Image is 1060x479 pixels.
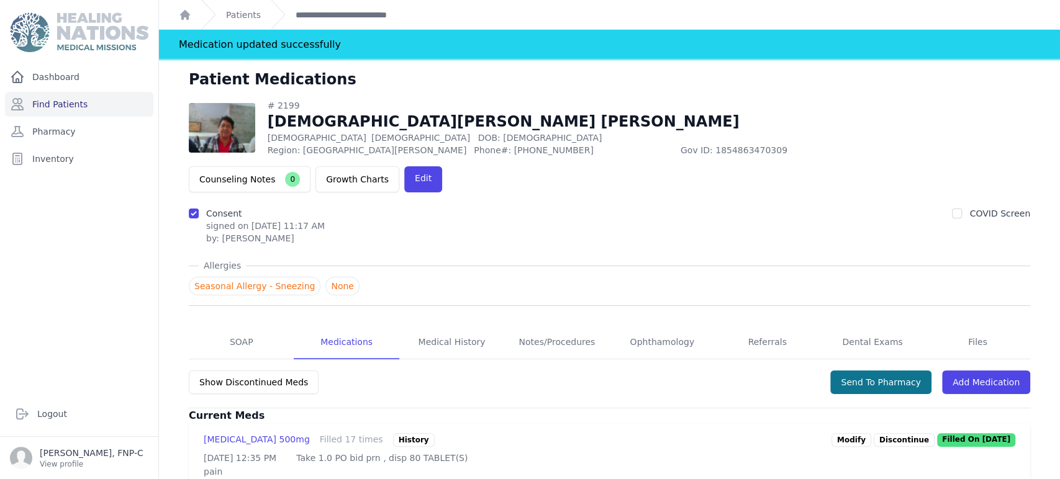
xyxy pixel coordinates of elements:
p: pain [204,465,1015,478]
div: # 2199 [268,99,887,112]
label: COVID Screen [969,208,1030,218]
span: Phone#: [PHONE_NUMBER] [474,144,673,156]
a: [PERSON_NAME], FNP-C View profile [10,447,148,469]
a: SOAP [189,326,294,359]
label: Consent [206,208,242,218]
span: Gov ID: 1854863470309 [681,144,887,156]
a: Dashboard [5,65,153,89]
img: PQ1s2mk5B2bVYdzmf8Prt28cub9rWMAAAAldEVYdGRhdGU6Y3JlYXRlADIwMjMtMTItMTlUMTU6NTM6MTcrMDA6MDBtp0isAA... [189,103,255,153]
p: signed on [DATE] 11:17 AM [206,220,325,232]
span: Seasonal Allergy - Sneezing [189,277,320,295]
button: Show Discontinued Meds [189,370,319,394]
button: Counseling Notes0 [189,166,310,192]
span: Region: [GEOGRAPHIC_DATA][PERSON_NAME] [268,144,467,156]
span: [DEMOGRAPHIC_DATA] [371,133,470,143]
button: Send To Pharmacy [830,370,931,394]
div: History [393,433,435,447]
a: Inventory [5,146,153,171]
a: Modify [831,433,871,447]
a: Logout [10,401,148,426]
a: Pharmacy [5,119,153,144]
span: None [325,277,360,295]
p: Filled On [DATE] [937,433,1015,447]
a: Find Patients [5,92,153,117]
div: Filled 17 times [320,433,383,447]
a: Add Medication [942,370,1030,394]
span: Allergies [199,259,246,272]
img: Medical Missions EMR [10,12,148,52]
a: Files [925,326,1030,359]
nav: Tabs [189,326,1030,359]
a: Dental Exams [820,326,925,359]
div: [MEDICAL_DATA] 500mg [204,433,310,447]
h1: Patient Medications [189,69,356,89]
div: Notification [159,30,1060,60]
a: Ophthamology [610,326,715,359]
a: Referrals [715,326,820,359]
p: [PERSON_NAME], FNP-C [40,447,143,459]
p: Take 1.0 PO bid prn , disp 80 TABLET(S) [296,452,468,464]
p: Discontinue [874,433,935,447]
span: DOB: [DEMOGRAPHIC_DATA] [478,133,602,143]
div: Medication updated successfully [179,30,341,59]
div: by: [PERSON_NAME] [206,232,325,244]
h3: Current Meds [189,408,1030,423]
p: [DATE] 12:35 PM [204,452,276,464]
a: Growth Charts [315,166,399,192]
p: View profile [40,459,143,469]
a: Edit [404,166,442,192]
h1: [DEMOGRAPHIC_DATA][PERSON_NAME] [PERSON_NAME] [268,112,887,132]
p: [DEMOGRAPHIC_DATA] [268,132,887,144]
span: 0 [285,172,300,187]
a: Notes/Procedures [504,326,609,359]
a: Medications [294,326,399,359]
a: Medical History [399,326,504,359]
a: Patients [226,9,261,21]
